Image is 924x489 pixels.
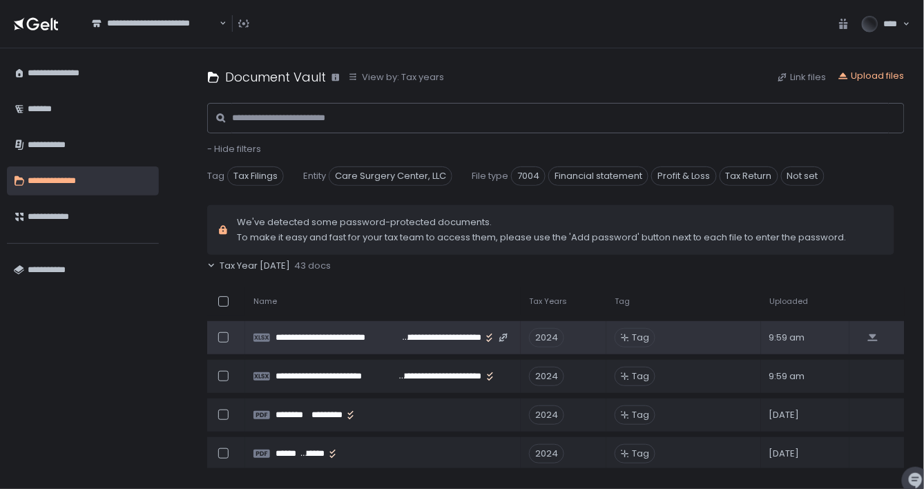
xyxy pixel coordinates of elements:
[769,370,805,383] span: 9:59 am
[207,143,261,155] button: - Hide filters
[769,296,808,307] span: Uploaded
[720,166,778,186] span: Tax Return
[769,448,800,460] span: [DATE]
[220,260,290,272] span: Tax Year [DATE]
[227,166,284,186] span: Tax Filings
[472,170,508,182] span: File type
[83,10,227,38] div: Search for option
[769,332,805,344] span: 9:59 am
[529,405,564,425] div: 2024
[237,231,847,244] span: To make it easy and fast for your tax team to access them, please use the 'Add password' button n...
[651,166,717,186] span: Profit & Loss
[781,166,825,186] span: Not set
[632,448,649,460] span: Tag
[207,170,224,182] span: Tag
[303,170,326,182] span: Entity
[615,296,630,307] span: Tag
[632,370,649,383] span: Tag
[632,332,649,344] span: Tag
[92,30,218,44] input: Search for option
[294,260,331,272] span: 43 docs
[225,68,326,86] h1: Document Vault
[348,71,444,84] button: View by: Tax years
[838,70,905,82] button: Upload files
[329,166,452,186] span: Care Surgery Center, LLC
[777,71,827,84] button: Link files
[529,444,564,463] div: 2024
[548,166,648,186] span: Financial statement
[529,296,567,307] span: Tax Years
[632,409,649,421] span: Tag
[511,166,546,186] span: 7004
[529,367,564,386] div: 2024
[769,409,800,421] span: [DATE]
[529,328,564,347] div: 2024
[253,296,277,307] span: Name
[207,142,261,155] span: - Hide filters
[237,216,847,229] span: We've detected some password-protected documents.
